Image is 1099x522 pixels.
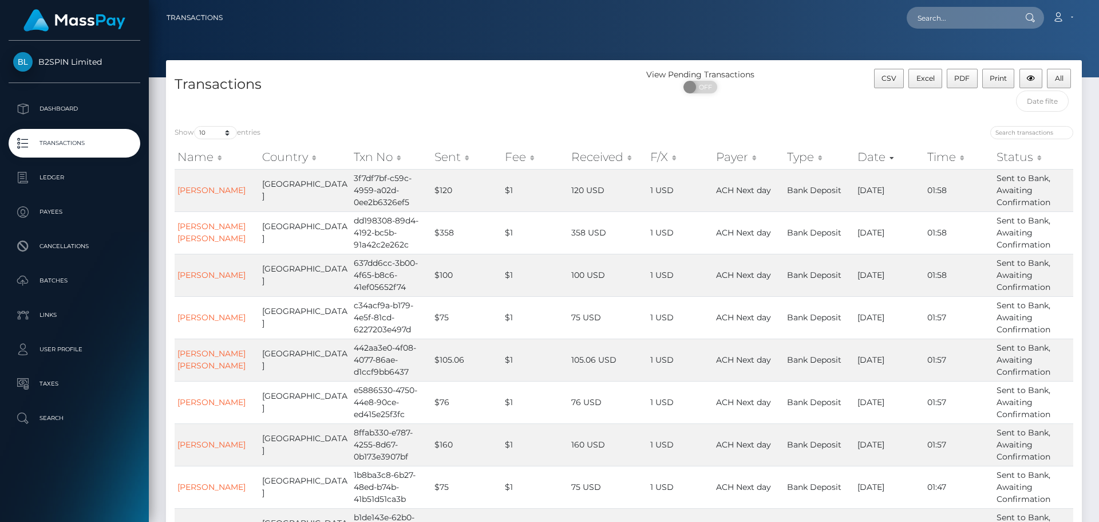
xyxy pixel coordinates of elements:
[432,146,502,168] th: Sent: activate to sort column ascending
[855,466,924,508] td: [DATE]
[13,307,136,324] p: Links
[647,466,713,508] td: 1 USD
[432,296,502,339] td: $75
[713,146,784,168] th: Payer: activate to sort column ascending
[874,69,904,88] button: CSV
[259,169,351,211] td: [GEOGRAPHIC_DATA]
[990,74,1007,83] span: Print
[351,466,432,508] td: 1b8ba3c8-6b27-48ed-b74b-41b51d51ca3b
[855,296,924,339] td: [DATE]
[855,339,924,381] td: [DATE]
[916,74,935,83] span: Excel
[9,232,140,261] a: Cancellations
[647,423,713,466] td: 1 USD
[259,339,351,381] td: [GEOGRAPHIC_DATA]
[13,410,136,427] p: Search
[9,301,140,329] a: Links
[716,439,771,450] span: ACH Next day
[194,126,237,139] select: Showentries
[716,227,771,238] span: ACH Next day
[175,126,260,139] label: Show entries
[502,254,569,296] td: $1
[994,296,1073,339] td: Sent to Bank, Awaiting Confirmation
[351,254,432,296] td: 637dd6cc-3b00-4f65-b8c6-41ef05652f74
[259,146,351,168] th: Country: activate to sort column ascending
[994,466,1073,508] td: Sent to Bank, Awaiting Confirmation
[1055,74,1064,83] span: All
[924,169,994,211] td: 01:58
[13,52,33,72] img: B2SPIN Limited
[502,146,569,168] th: Fee: activate to sort column ascending
[568,211,647,254] td: 358 USD
[994,423,1073,466] td: Sent to Bank, Awaiting Confirmation
[855,381,924,423] td: [DATE]
[994,254,1073,296] td: Sent to Bank, Awaiting Confirmation
[432,381,502,423] td: $76
[177,221,246,244] a: [PERSON_NAME] [PERSON_NAME]
[167,6,223,30] a: Transactions
[954,74,970,83] span: PDF
[177,482,246,492] a: [PERSON_NAME]
[924,211,994,254] td: 01:58
[177,270,246,280] a: [PERSON_NAME]
[1019,69,1043,88] button: Column visibility
[259,211,351,254] td: [GEOGRAPHIC_DATA]
[502,169,569,211] td: $1
[908,69,942,88] button: Excel
[855,211,924,254] td: [DATE]
[568,466,647,508] td: 75 USD
[13,100,136,117] p: Dashboard
[568,381,647,423] td: 76 USD
[994,211,1073,254] td: Sent to Bank, Awaiting Confirmation
[9,163,140,192] a: Ledger
[947,69,978,88] button: PDF
[1016,91,1069,112] input: Date filter
[351,381,432,423] td: e5886530-4750-44e8-90ce-ed415e25f3fc
[9,404,140,433] a: Search
[432,466,502,508] td: $75
[716,355,771,365] span: ACH Next day
[784,211,855,254] td: Bank Deposit
[351,169,432,211] td: 3f7df7bf-c59c-4959-a02d-0ee2b6326ef5
[9,129,140,158] a: Transactions
[502,423,569,466] td: $1
[647,211,713,254] td: 1 USD
[432,254,502,296] td: $100
[568,169,647,211] td: 120 USD
[351,423,432,466] td: 8ffab330-e787-4255-8d67-0b173e3907bf
[23,9,125,32] img: MassPay Logo
[259,423,351,466] td: [GEOGRAPHIC_DATA]
[9,57,140,67] span: B2SPIN Limited
[982,69,1015,88] button: Print
[502,339,569,381] td: $1
[177,439,246,450] a: [PERSON_NAME]
[177,312,246,323] a: [PERSON_NAME]
[624,69,777,81] div: View Pending Transactions
[716,482,771,492] span: ACH Next day
[259,296,351,339] td: [GEOGRAPHIC_DATA]
[924,423,994,466] td: 01:57
[502,296,569,339] td: $1
[13,272,136,289] p: Batches
[855,169,924,211] td: [DATE]
[881,74,896,83] span: CSV
[175,146,259,168] th: Name: activate to sort column ascending
[855,254,924,296] td: [DATE]
[177,348,246,371] a: [PERSON_NAME] [PERSON_NAME]
[432,423,502,466] td: $160
[647,296,713,339] td: 1 USD
[1047,69,1071,88] button: All
[994,339,1073,381] td: Sent to Bank, Awaiting Confirmation
[568,423,647,466] td: 160 USD
[502,211,569,254] td: $1
[13,169,136,186] p: Ledger
[784,381,855,423] td: Bank Deposit
[259,254,351,296] td: [GEOGRAPHIC_DATA]
[9,198,140,226] a: Payees
[13,375,136,393] p: Taxes
[924,466,994,508] td: 01:47
[9,370,140,398] a: Taxes
[177,185,246,195] a: [PERSON_NAME]
[924,146,994,168] th: Time: activate to sort column ascending
[990,126,1073,139] input: Search transactions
